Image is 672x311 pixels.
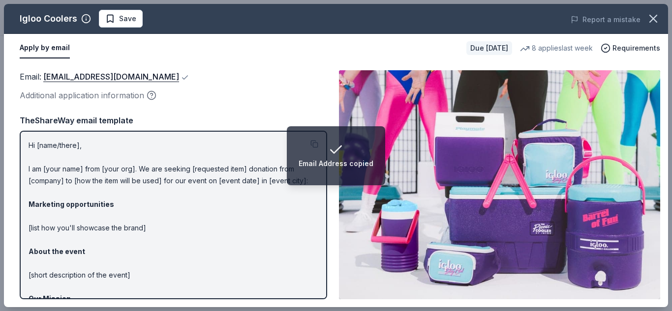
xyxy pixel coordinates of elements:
strong: About the event [29,247,85,255]
div: TheShareWay email template [20,114,327,127]
img: Image for Igloo Coolers [339,70,660,299]
div: Igloo Coolers [20,11,77,27]
div: 8 applies last week [520,42,593,54]
div: Due [DATE] [466,41,512,55]
button: Save [99,10,143,28]
button: Requirements [601,42,660,54]
div: Email Address copied [299,158,373,170]
span: Save [119,13,136,25]
span: Requirements [612,42,660,54]
strong: Marketing opportunities [29,200,114,208]
a: [EMAIL_ADDRESS][DOMAIN_NAME] [43,70,179,83]
button: Apply by email [20,38,70,58]
span: Email : [20,72,179,82]
strong: Our Mission [29,294,71,303]
button: Report a mistake [571,14,641,26]
div: Additional application information [20,89,327,102]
